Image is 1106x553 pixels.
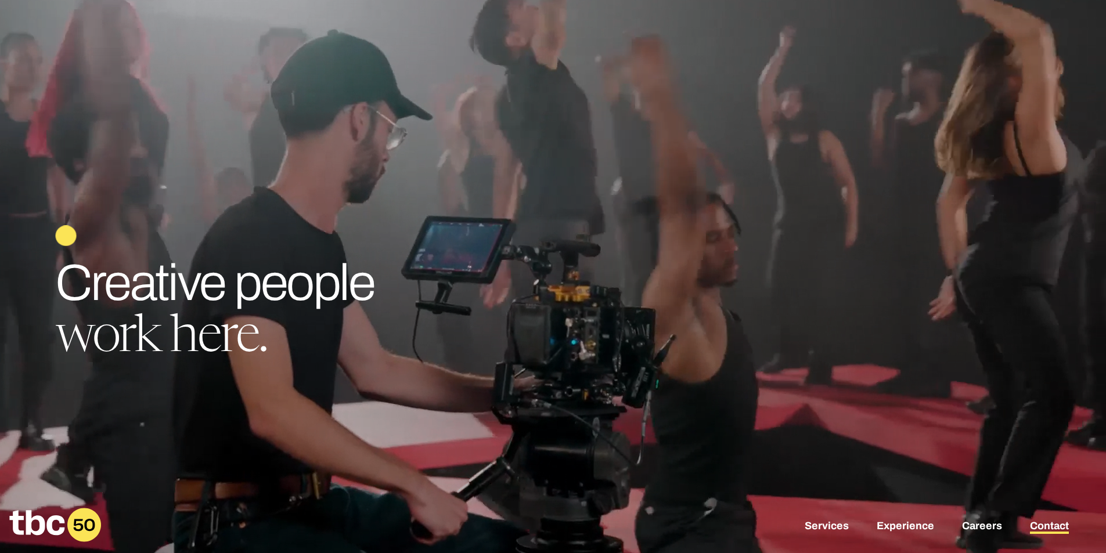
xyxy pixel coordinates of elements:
[55,255,374,310] span: Creative people
[877,520,934,534] a: Experience
[55,313,267,364] span: work here.
[1030,520,1069,534] a: Contact
[805,520,849,534] a: Services
[962,520,1002,534] a: Careers
[9,534,101,546] a: Home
